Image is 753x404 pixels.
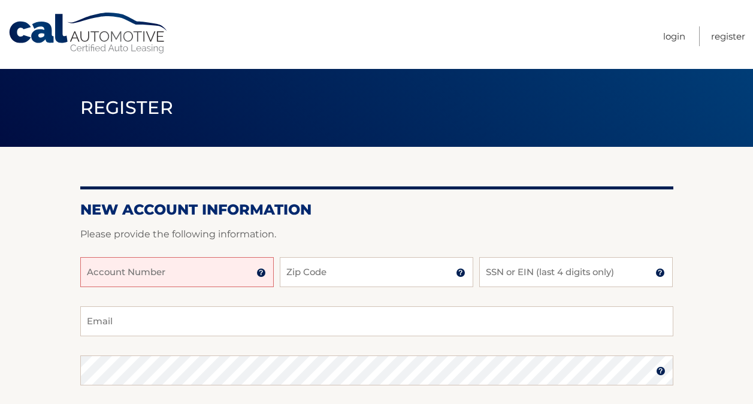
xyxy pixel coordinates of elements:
[80,257,274,287] input: Account Number
[663,26,685,46] a: Login
[456,268,465,278] img: tooltip.svg
[80,306,673,336] input: Email
[80,97,174,119] span: Register
[711,26,745,46] a: Register
[656,366,666,376] img: tooltip.svg
[80,201,673,219] h2: New Account Information
[256,268,266,278] img: tooltip.svg
[280,257,473,287] input: Zip Code
[655,268,665,278] img: tooltip.svg
[8,12,170,55] a: Cal Automotive
[479,257,673,287] input: SSN or EIN (last 4 digits only)
[80,226,673,243] p: Please provide the following information.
